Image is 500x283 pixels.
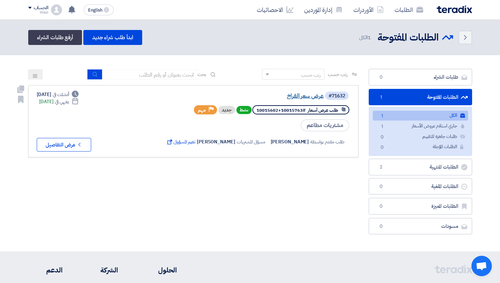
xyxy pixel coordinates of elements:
div: جديد [218,106,235,114]
span: 1 [368,34,371,41]
li: الشركة [83,265,118,275]
span: بحث [198,71,206,78]
div: رتب حسب [301,72,321,79]
a: الطلبات المميزة0 [369,198,472,215]
div: [DATE] [37,91,79,98]
div: Wael [28,11,48,14]
li: الدعم [28,265,63,275]
a: الطلبات [389,2,429,18]
a: جاري استلام عروض الأسعار [373,121,468,131]
span: نشط [236,106,252,114]
a: الطلبات الملغية0 [369,178,472,195]
a: مسودات0 [369,218,472,235]
div: #71632 [329,94,345,98]
span: 0 [377,223,385,230]
li: الحلول [138,265,177,275]
button: عرض التفاصيل [37,138,91,152]
a: الكل [373,111,468,121]
a: طلبات جاهزة للتقييم [373,132,468,142]
a: عرض سعر الفراخ [188,93,324,99]
span: 1 [378,113,386,120]
span: رتب حسب [328,71,347,78]
a: الطلبات المؤجلة [373,142,468,152]
a: ابدأ طلب شراء جديد [83,30,142,45]
a: أرفع طلبات الشراء [28,30,82,45]
span: ينتهي في [55,98,69,105]
span: مهم [198,107,206,113]
span: 0 [378,134,386,141]
span: 1 [377,94,385,101]
span: [PERSON_NAME] [271,138,309,145]
span: 0 [378,144,386,151]
span: مشتريات مطاعم [301,119,349,131]
span: تغيير المسؤول [166,138,196,145]
button: English [84,4,114,15]
span: طلب مقدم بواسطة [310,138,345,145]
a: الاحصائيات [251,2,299,18]
span: مسؤل المشتريات [237,138,265,145]
h2: الطلبات المفتوحة [378,31,439,44]
span: أنشئت في [53,91,69,98]
span: طلب عرض أسعار [308,107,338,113]
span: الكل [359,34,372,42]
span: 1 [378,123,386,130]
span: #10015763+10015602 [256,107,305,113]
span: 0 [377,74,385,81]
a: طلبات الشراء0 [369,69,472,85]
div: الحساب [34,5,48,11]
a: الطلبات المفتوحة1 [369,89,472,106]
span: English [88,8,102,13]
span: 0 [377,203,385,210]
a: الطلبات المنتهية2 [369,159,472,175]
img: profile_test.png [51,4,62,15]
a: إدارة الموردين [299,2,348,18]
span: 0 [377,183,385,190]
span: [PERSON_NAME] [197,138,235,145]
span: 2 [377,164,385,171]
input: ابحث بعنوان أو رقم الطلب [102,69,198,80]
img: Teradix logo [437,5,472,13]
div: Open chat [471,256,492,276]
a: الأوردرات [348,2,389,18]
div: [DATE] [39,98,79,105]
